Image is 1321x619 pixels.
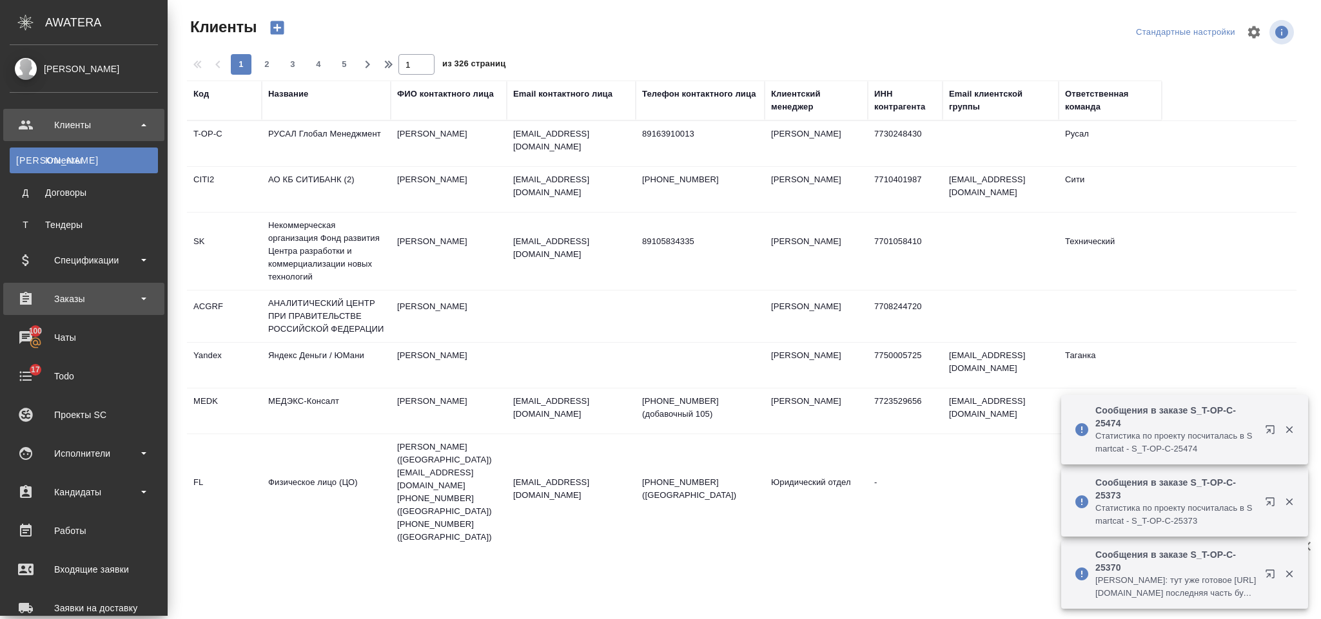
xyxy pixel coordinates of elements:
[771,88,861,113] div: Клиентский менеджер
[391,167,507,212] td: [PERSON_NAME]
[1095,502,1257,528] p: Cтатистика по проекту посчиталась в Smartcat - S_T-OP-C-25373
[513,173,629,199] p: [EMAIL_ADDRESS][DOMAIN_NAME]
[868,343,943,388] td: 7750005725
[868,229,943,274] td: 7701058410
[268,88,308,100] div: Название
[1095,476,1257,502] p: Сообщения в заказе S_T-OP-C-25373
[642,395,758,421] p: [PHONE_NUMBER] (добавочный 105)
[1059,229,1162,274] td: Технический
[308,54,329,75] button: 4
[262,388,391,433] td: МЕДЭКС-Консалт
[10,251,158,270] div: Спецификации
[868,388,943,433] td: 7723529656
[3,553,164,586] a: Входящие заявки
[1059,388,1162,433] td: Сити3
[23,363,48,376] span: 17
[513,395,629,421] p: [EMAIL_ADDRESS][DOMAIN_NAME]
[282,58,303,71] span: 3
[334,58,355,71] span: 5
[187,343,262,388] td: Yandex
[868,167,943,212] td: 7710401987
[868,294,943,339] td: 7708244720
[868,470,943,515] td: -
[874,88,936,113] div: ИНН контрагента
[513,88,612,100] div: Email контактного лица
[193,88,209,100] div: Код
[442,56,505,75] span: из 326 страниц
[1276,496,1302,508] button: Закрыть
[513,128,629,153] p: [EMAIL_ADDRESS][DOMAIN_NAME]
[1095,574,1257,600] p: [PERSON_NAME]: тут уже готовое [URL][DOMAIN_NAME] последняя часть будет [DATE] к 10 часам тут [UR...
[16,154,152,167] div: Клиенты
[1238,17,1269,48] span: Настроить таблицу
[257,58,277,71] span: 2
[1095,430,1257,455] p: Cтатистика по проекту посчиталась в Smartcat - S_T-OP-C-25474
[391,294,507,339] td: [PERSON_NAME]
[262,17,293,39] button: Создать
[765,294,868,339] td: [PERSON_NAME]
[1257,561,1288,592] button: Открыть в новой вкладке
[1276,568,1302,580] button: Закрыть
[765,470,868,515] td: Юридический отдел
[187,294,262,339] td: ACGRF
[262,167,391,212] td: АО КБ СИТИБАНК (2)
[187,470,262,515] td: FL
[262,290,391,342] td: АНАЛИТИЧЕСКИЙ ЦЕНТР ПРИ ПРАВИТЕЛЬСТВЕ РОССИЙСКОЙ ФЕДЕРАЦИИ
[1257,417,1288,448] button: Открыть в новой вкладке
[257,54,277,75] button: 2
[10,598,158,618] div: Заявки на доставку
[10,521,158,540] div: Работы
[187,229,262,274] td: SK
[765,167,868,212] td: [PERSON_NAME]
[943,343,1059,388] td: [EMAIL_ADDRESS][DOMAIN_NAME]
[10,482,158,502] div: Кандидаты
[642,88,756,100] div: Телефон контактного лица
[1059,343,1162,388] td: Таганка
[391,343,507,388] td: [PERSON_NAME]
[943,388,1059,433] td: [EMAIL_ADDRESS][DOMAIN_NAME]
[1059,167,1162,212] td: Сити
[1257,489,1288,520] button: Открыть в новой вкладке
[10,367,158,386] div: Todo
[187,121,262,166] td: T-OP-C
[10,62,158,76] div: [PERSON_NAME]
[642,173,758,186] p: [PHONE_NUMBER]
[765,121,868,166] td: [PERSON_NAME]
[262,121,391,166] td: РУСАЛ Глобал Менеджмент
[1269,20,1297,44] span: Посмотреть информацию
[10,560,158,579] div: Входящие заявки
[1059,470,1162,515] td: ЦО
[10,180,158,205] a: ДДоговоры
[16,218,152,231] div: Тендеры
[262,213,391,290] td: Некоммерческая организация Фонд развития Центра разработки и коммерциализации новых технологий
[3,321,164,354] a: 100Чаты
[21,325,50,338] span: 100
[187,167,262,212] td: CITI2
[513,476,629,502] p: [EMAIL_ADDRESS][DOMAIN_NAME]
[282,54,303,75] button: 3
[187,388,262,433] td: MEDK
[3,399,164,431] a: Проекты SC
[391,388,507,433] td: [PERSON_NAME]
[16,186,152,199] div: Договоры
[10,148,158,173] a: [PERSON_NAME]Клиенты
[334,54,355,75] button: 5
[397,88,494,100] div: ФИО контактного лица
[10,328,158,347] div: Чаты
[391,121,507,166] td: [PERSON_NAME]
[10,444,158,463] div: Исполнители
[308,58,329,71] span: 4
[765,343,868,388] td: [PERSON_NAME]
[10,289,158,309] div: Заказы
[1095,548,1257,574] p: Сообщения в заказе S_T-OP-C-25370
[1095,404,1257,430] p: Сообщения в заказе S_T-OP-C-25474
[391,434,507,550] td: [PERSON_NAME] ([GEOGRAPHIC_DATA]) [EMAIL_ADDRESS][DOMAIN_NAME] [PHONE_NUMBER] ([GEOGRAPHIC_DATA])...
[1065,88,1155,113] div: Ответственная команда
[765,229,868,274] td: [PERSON_NAME]
[943,167,1059,212] td: [EMAIL_ADDRESS][DOMAIN_NAME]
[187,17,257,37] span: Клиенты
[45,10,168,35] div: AWATERA
[642,235,758,248] p: 89105834335
[868,121,943,166] td: 7730248430
[642,476,758,502] p: [PHONE_NUMBER] ([GEOGRAPHIC_DATA])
